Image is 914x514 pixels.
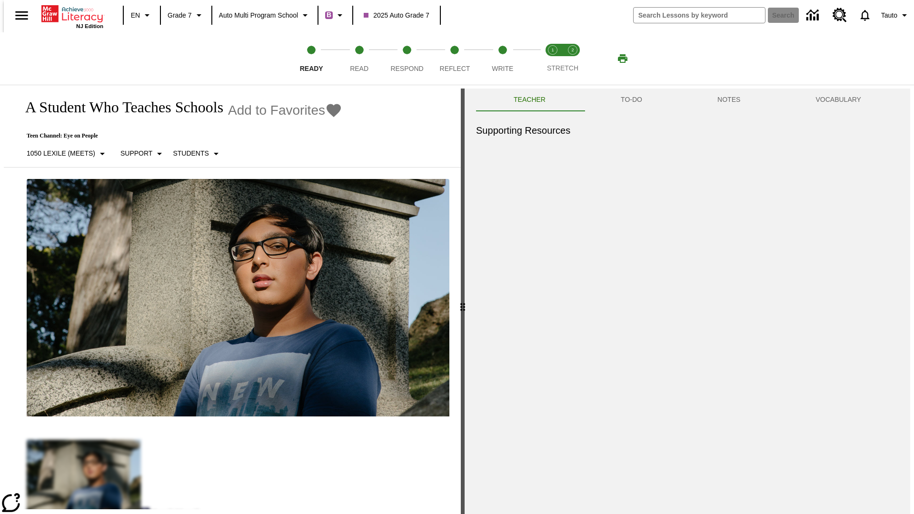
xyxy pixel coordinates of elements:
button: Stretch Respond step 2 of 2 [559,32,586,85]
span: Auto Multi program School [219,10,298,20]
p: Students [173,148,209,158]
button: Write step 5 of 5 [475,32,530,85]
button: Print [607,50,638,67]
a: Notifications [853,3,877,28]
button: Select Student [169,145,225,162]
div: Press Enter or Spacebar and then press right and left arrow keys to move the slider [461,89,465,514]
div: Home [41,3,103,29]
button: Reflect step 4 of 5 [427,32,482,85]
span: Add to Favorites [228,103,325,118]
span: Ready [300,65,323,72]
span: Grade 7 [168,10,192,20]
button: Grade: Grade 7, Select a grade [164,7,209,24]
div: Instructional Panel Tabs [476,89,899,111]
h1: A Student Who Teaches Schools [15,99,223,116]
button: Open side menu [8,1,36,30]
span: NJ Edition [76,23,103,29]
button: Language: EN, Select a language [127,7,157,24]
text: 2 [571,48,574,52]
span: Read [350,65,368,72]
span: Write [492,65,513,72]
a: Resource Center, Will open in new tab [827,2,853,28]
span: Tauto [881,10,897,20]
img: A teenager is outside sitting near a large headstone in a cemetery. [27,179,449,417]
button: Select Lexile, 1050 Lexile (Meets) [23,145,112,162]
span: Reflect [440,65,470,72]
button: School: Auto Multi program School, Select your school [215,7,315,24]
button: Respond step 3 of 5 [379,32,435,85]
button: Scaffolds, Support [117,145,169,162]
button: Boost Class color is purple. Change class color [321,7,349,24]
button: VOCABULARY [778,89,899,111]
span: Respond [390,65,423,72]
span: 2025 Auto Grade 7 [364,10,429,20]
button: TO-DO [583,89,680,111]
button: Profile/Settings [877,7,914,24]
p: 1050 Lexile (Meets) [27,148,95,158]
h6: Supporting Resources [476,123,899,138]
text: 1 [551,48,554,52]
p: Support [120,148,152,158]
input: search field [634,8,765,23]
div: activity [465,89,910,514]
button: Ready step 1 of 5 [284,32,339,85]
button: Teacher [476,89,583,111]
button: NOTES [680,89,778,111]
span: B [327,9,331,21]
div: reading [4,89,461,509]
p: Teen Channel: Eye on People [15,132,342,139]
button: Read step 2 of 5 [331,32,387,85]
button: Add to Favorites - A Student Who Teaches Schools [228,102,342,119]
span: EN [131,10,140,20]
button: Stretch Read step 1 of 2 [539,32,566,85]
a: Data Center [801,2,827,29]
span: STRETCH [547,64,578,72]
